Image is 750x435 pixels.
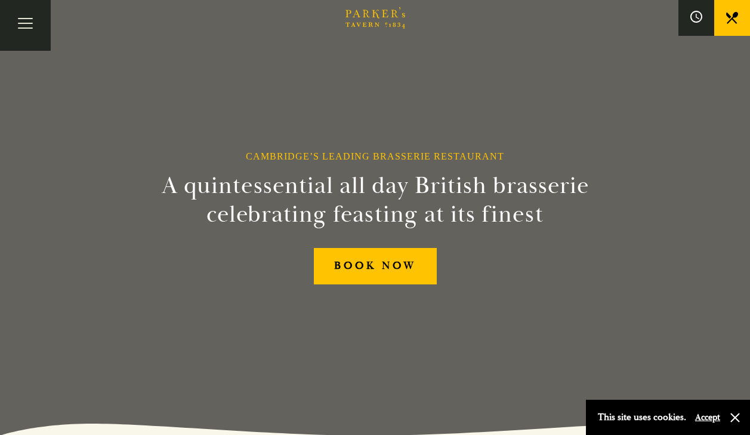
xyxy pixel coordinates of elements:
[246,151,504,162] h1: Cambridge’s Leading Brasserie Restaurant
[695,412,720,423] button: Accept
[314,248,437,284] a: BOOK NOW
[729,412,741,424] button: Close and accept
[103,171,647,229] h2: A quintessential all day British brasserie celebrating feasting at its finest
[598,409,686,426] p: This site uses cookies.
